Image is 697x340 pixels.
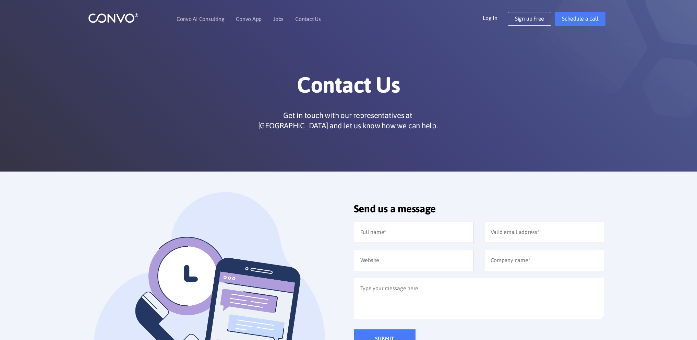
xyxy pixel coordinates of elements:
[354,250,474,271] input: Website
[484,222,604,243] input: Valid email address*
[88,13,139,23] img: logo_1.png
[158,72,539,103] h1: Contact Us
[555,12,605,26] a: Schedule a call
[273,16,284,22] a: Jobs
[354,222,474,243] input: Full name*
[508,12,551,26] a: Sign up Free
[484,250,604,271] input: Company name*
[255,110,441,131] p: Get in touch with our representatives at [GEOGRAPHIC_DATA] and let us know how we can help.
[483,12,508,23] a: Log In
[177,16,224,22] a: Convo AI Consulting
[236,16,262,22] a: Convo App
[295,16,321,22] a: Contact Us
[354,202,604,220] h2: Send us a message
